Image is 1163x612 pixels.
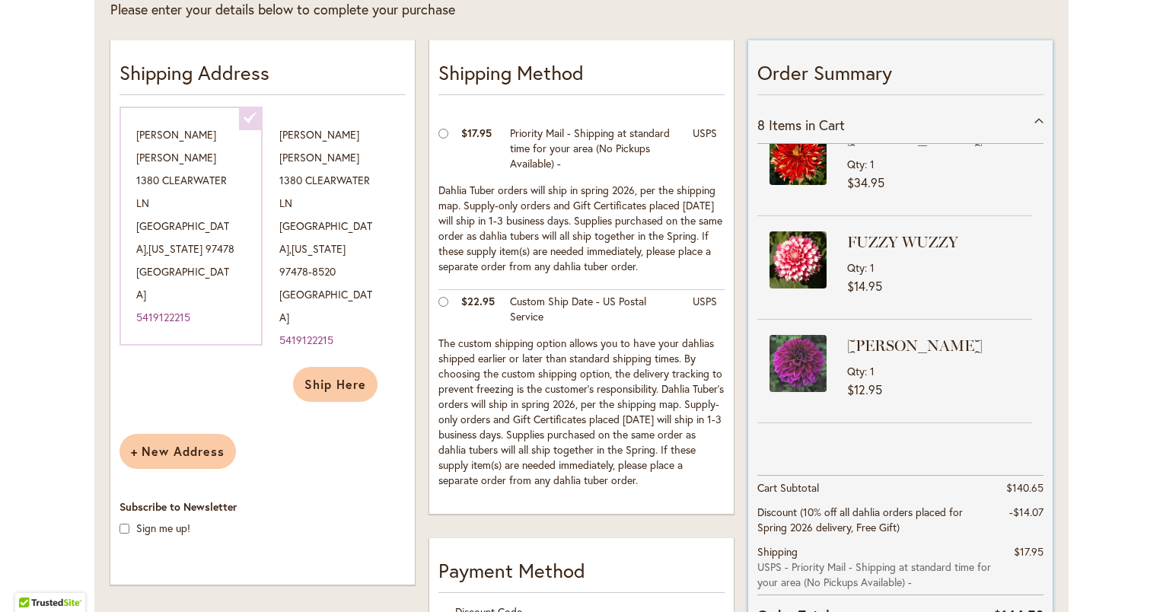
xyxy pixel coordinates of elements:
span: New Address [131,443,225,459]
strong: [PERSON_NAME] [847,335,1028,356]
span: Qty [847,364,865,378]
button: Ship Here [293,367,378,402]
span: [US_STATE] [292,241,346,256]
span: USPS - Priority Mail - Shipping at standard time for your area (No Pickups Available) - [757,559,993,590]
span: $22.95 [461,294,495,308]
p: Shipping Method [438,59,725,95]
span: Qty [847,260,865,275]
strong: FUZZY WUZZY [847,231,1028,253]
td: Dahlia Tuber orders will ship in spring 2026, per the shipping map. Supply-only orders and Gift C... [438,179,725,290]
p: Order Summary [757,59,1044,95]
span: $14.95 [847,278,882,294]
span: 1 [870,157,875,171]
div: [PERSON_NAME] [PERSON_NAME] 1380 CLEARWATER LN [GEOGRAPHIC_DATA] , 97478 [GEOGRAPHIC_DATA] [119,107,263,346]
span: Qty [847,157,865,171]
a: 5419122215 [279,333,333,347]
p: Shipping Address [119,59,406,95]
span: $140.65 [1006,480,1044,495]
span: Shipping [757,544,798,559]
span: Items in Cart [769,116,845,134]
td: Priority Mail - Shipping at standard time for your area (No Pickups Available) - [502,122,685,179]
span: Ship Here [304,376,366,392]
span: $17.95 [1014,544,1044,559]
img: NICK SR. [769,128,827,185]
iframe: Launch Accessibility Center [11,558,54,601]
span: [US_STATE] [148,241,202,256]
a: 5419122215 [136,310,190,324]
span: Subscribe to Newsletter [119,499,237,514]
span: -$14.07 [1009,505,1044,519]
span: 1 [870,260,875,275]
td: USPS [685,122,725,179]
img: EINSTEIN [769,335,827,392]
span: $34.95 [847,174,884,190]
img: FUZZY WUZZY [769,231,827,288]
th: Cart Subtotal [757,475,993,500]
label: Sign me up! [136,521,190,535]
td: The custom shipping option allows you to have your dahlias shipped earlier or later than standard... [438,332,725,496]
span: 8 [757,116,765,134]
td: Custom Ship Date - US Postal Service [502,289,685,332]
span: $17.95 [461,126,492,140]
span: $12.95 [847,381,882,397]
span: 1 [870,364,875,378]
button: New Address [119,434,236,469]
div: Payment Method [438,556,725,593]
span: Discount (10% off all dahlia orders placed for Spring 2026 delivery, Free Gift) [757,505,963,534]
td: USPS [685,289,725,332]
div: [PERSON_NAME] [PERSON_NAME] 1380 CLEARWATER LN [GEOGRAPHIC_DATA] , 97478-8520 [GEOGRAPHIC_DATA] [263,107,406,419]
